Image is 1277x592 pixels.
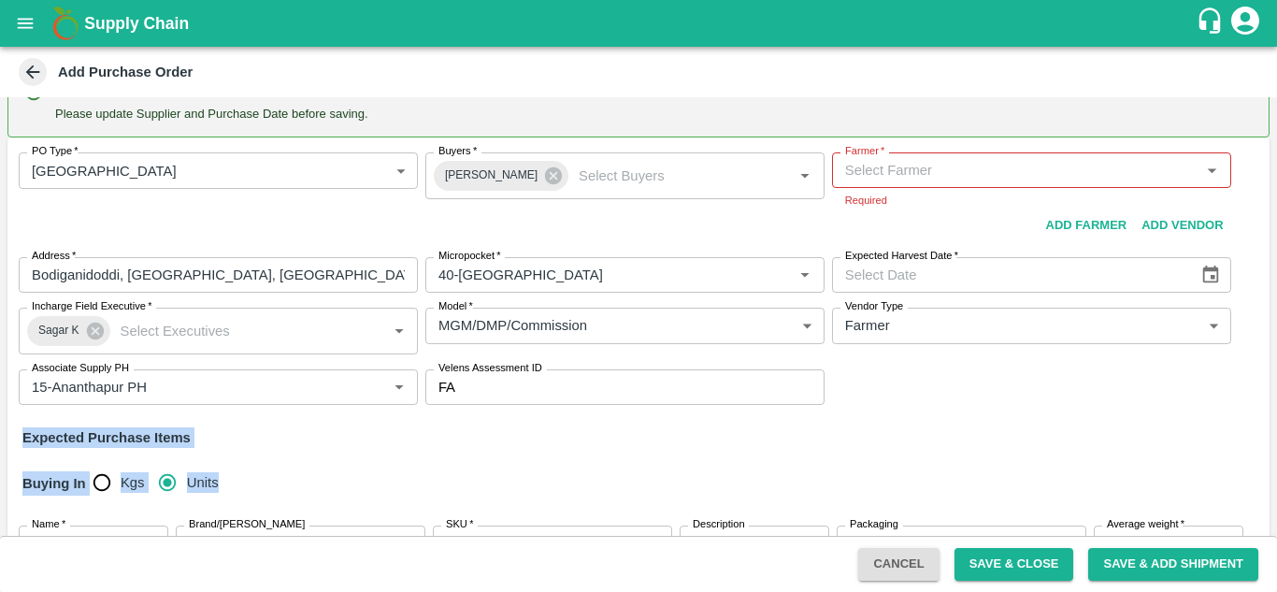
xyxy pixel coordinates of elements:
[4,2,47,45] button: open drawer
[438,144,477,159] label: Buyers
[32,144,79,159] label: PO Type
[1107,517,1184,532] label: Average weight
[446,517,473,532] label: SKU
[32,361,129,376] label: Associate Supply PH
[27,316,110,346] div: Sagar K
[32,161,177,181] p: [GEOGRAPHIC_DATA]
[850,533,922,554] p: Vendor Box
[32,517,65,532] label: Name
[845,192,1218,209] p: Required
[438,299,473,314] label: Model
[15,464,93,503] h6: Buying In
[84,10,1196,36] a: Supply Chain
[954,548,1074,581] button: Save & Close
[32,249,76,264] label: Address
[113,319,357,343] input: Select Executives
[387,375,411,399] button: Open
[19,257,418,293] input: Address
[1039,209,1135,242] button: Add Farmer
[641,531,666,556] button: Open
[1193,257,1228,293] button: Choose date
[121,472,145,493] span: Kgs
[793,263,817,287] button: Open
[438,249,501,264] label: Micropocket
[58,65,193,79] b: Add Purchase Order
[1199,158,1224,182] button: Open
[793,164,817,188] button: Open
[845,144,884,159] label: Farmer
[24,375,357,399] input: Associate Supply PH
[1134,209,1230,242] button: Add Vendor
[32,299,151,314] label: Incharge Field Executive
[1180,533,1230,554] p: Kgs/unit
[1228,4,1262,43] div: account of current user
[24,531,108,556] input: Name
[395,531,419,556] button: Open
[838,158,1195,182] input: Select Farmer
[832,257,1186,293] input: Select Date
[387,319,411,343] button: Open
[850,517,898,532] label: Packaging
[22,430,191,445] strong: Expected Purchase Items
[1094,526,1172,561] input: 0.0
[438,315,587,336] p: MGM/DMP/Commission
[571,164,764,188] input: Select Buyers
[438,377,455,397] p: FA
[845,315,890,336] p: Farmer
[1196,7,1228,40] div: customer-support
[845,249,958,264] label: Expected Harvest Date
[189,517,305,532] label: Brand/[PERSON_NAME]
[27,321,91,340] span: Sagar K
[84,14,189,33] b: Supply Chain
[431,263,764,287] input: Micropocket
[858,548,939,581] button: Cancel
[93,464,234,501] div: buying_in
[438,531,611,556] input: SKU
[438,361,542,376] label: Velens Assessment ID
[693,517,745,532] label: Description
[47,5,84,42] img: logo
[187,472,219,493] span: Units
[1088,548,1258,581] button: Save & Add Shipment
[137,531,162,556] button: Open
[55,75,368,131] div: Please update Supplier and Purchase Date before saving.
[434,166,549,185] span: [PERSON_NAME]
[181,531,365,556] input: Create Brand/Marka
[845,299,903,314] label: Vendor Type
[434,161,568,191] div: [PERSON_NAME]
